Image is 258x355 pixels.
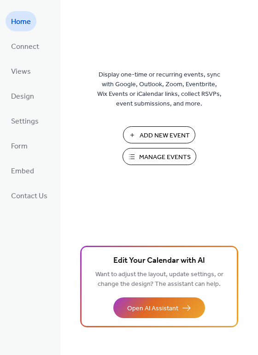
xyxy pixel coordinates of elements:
span: Connect [11,40,39,54]
a: Contact Us [6,185,53,206]
span: Manage Events [139,153,191,162]
span: Form [11,139,28,154]
a: Design [6,86,40,106]
span: Want to adjust the layout, update settings, or change the design? The assistant can help. [95,268,223,290]
a: Views [6,61,36,81]
span: Home [11,15,31,30]
span: Add New Event [140,131,190,141]
span: Design [11,89,34,104]
span: Embed [11,164,34,179]
span: Open AI Assistant [127,304,178,314]
button: Add New Event [123,126,195,143]
a: Form [6,136,33,156]
span: Edit Your Calendar with AI [113,254,205,267]
a: Embed [6,160,40,181]
span: Contact Us [11,189,47,204]
button: Open AI Assistant [113,297,205,318]
span: Views [11,65,31,79]
a: Home [6,11,36,31]
button: Manage Events [123,148,196,165]
a: Connect [6,36,45,56]
a: Settings [6,111,44,131]
span: Display one-time or recurring events, sync with Google, Outlook, Zoom, Eventbrite, Wix Events or ... [97,70,222,109]
span: Settings [11,114,39,129]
